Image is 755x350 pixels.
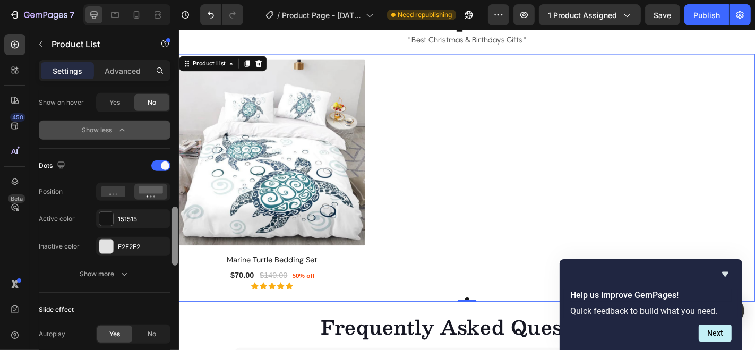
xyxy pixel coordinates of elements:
[8,194,25,203] div: Beta
[80,269,130,279] div: Show more
[39,214,75,224] div: Active color
[118,215,168,224] div: 151515
[56,264,84,279] div: $70.00
[548,10,617,21] span: 1 product assigned
[179,30,755,350] iframe: Design area
[39,98,84,107] div: Show on hover
[125,267,150,278] pre: 50% off
[277,10,280,21] span: /
[570,306,732,316] p: Quick feedback to build what you need.
[719,268,732,280] button: Hide survey
[109,98,120,107] span: Yes
[39,329,65,339] div: Autoplay
[316,296,321,301] button: Dot
[10,113,25,122] div: 450
[39,305,74,314] div: Slide effect
[70,8,74,21] p: 7
[39,187,63,197] div: Position
[62,315,575,343] p: Frequently Asked Questions
[148,329,156,339] span: No
[88,264,121,279] div: $140.00
[39,121,170,140] button: Show less
[109,329,120,339] span: Yes
[693,10,720,21] div: Publish
[39,264,170,284] button: Show more
[82,125,127,135] div: Show less
[570,268,732,342] div: Help us improve GemPages!
[105,65,141,76] p: Advanced
[570,289,732,302] h2: Help us improve GemPages!
[1,4,636,20] p: " Best Christmas & Birthdays Gifts "
[654,11,672,20] span: Save
[684,4,729,25] button: Publish
[39,159,67,173] div: Dots
[118,242,168,252] div: E2E2E2
[699,325,732,342] button: Next question
[282,10,362,21] span: Product Page - [DATE] 11:09:44
[148,98,156,107] span: No
[13,33,54,42] div: Product List
[39,242,80,251] div: Inactive color
[645,4,680,25] button: Save
[53,65,82,76] p: Settings
[52,38,142,50] p: Product List
[398,10,452,20] span: Need republishing
[200,4,243,25] div: Undo/Redo
[4,4,79,25] button: 7
[539,4,641,25] button: 1 product assigned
